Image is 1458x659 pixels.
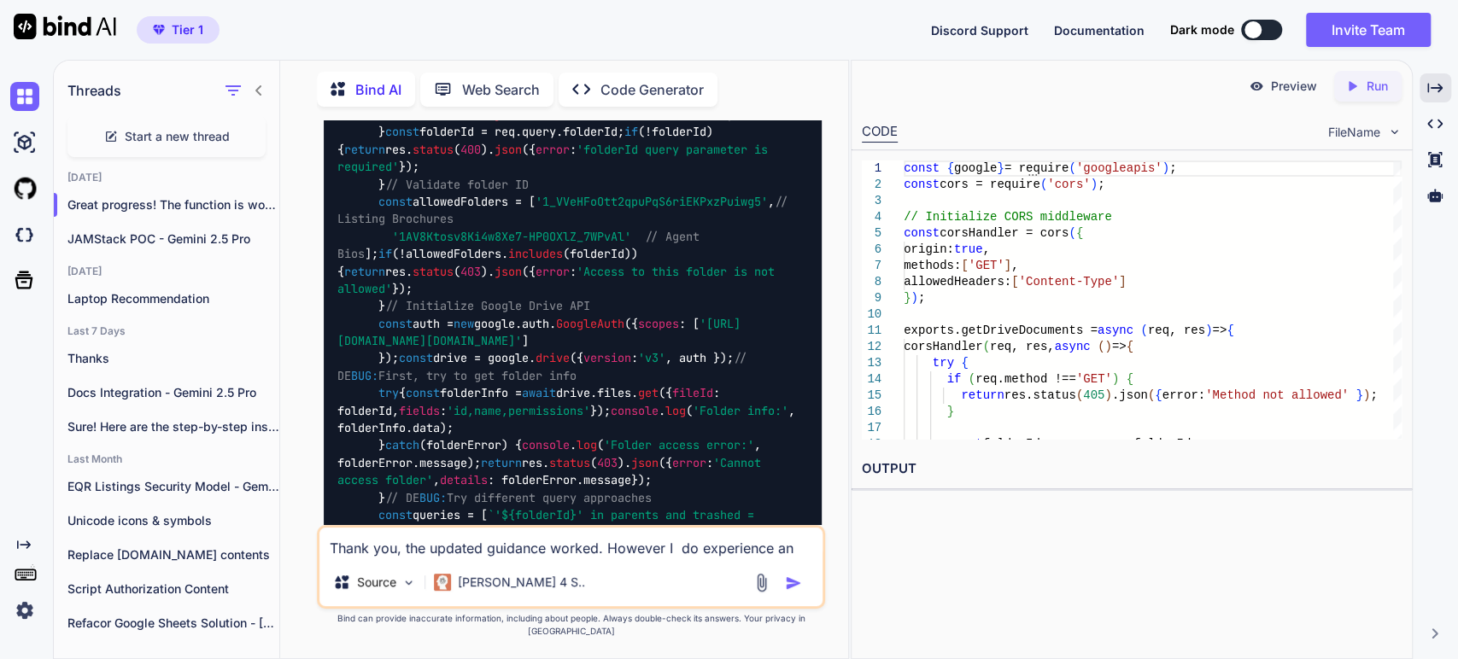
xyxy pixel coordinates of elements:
[1098,340,1104,353] span: (
[460,264,481,279] span: 403
[672,386,713,401] span: fileId
[1004,388,1075,402] span: res.status
[961,356,968,370] span: {
[583,351,631,366] span: version
[67,350,279,367] p: Thanks
[1140,324,1147,337] span: (
[1069,226,1075,240] span: (
[1249,79,1264,94] img: preview
[1147,324,1204,337] span: req, res
[1271,78,1317,95] p: Preview
[931,23,1028,38] span: Discord Support
[624,125,638,140] span: if
[344,142,385,157] span: return
[337,194,795,226] span: // Listing Brochures
[611,403,659,418] span: console
[862,404,881,420] div: 16
[862,122,898,143] div: CODE
[931,21,1028,39] button: Discord Support
[454,316,474,331] span: new
[522,316,549,331] span: auth
[946,437,982,451] span: const
[462,79,540,100] p: Web Search
[54,452,279,466] h2: Last Month
[600,79,704,100] p: Code Generator
[54,171,279,184] h2: [DATE]
[549,455,590,470] span: status
[946,372,961,386] span: if
[337,455,768,487] span: 'Cannot access folder'
[536,264,570,279] span: error
[862,306,881,323] div: 10
[946,161,953,175] span: {
[10,596,39,625] img: settings
[904,242,954,256] span: origin:
[911,291,917,305] span: )
[413,264,454,279] span: status
[385,299,590,314] span: // Initialize Google Drive API
[67,478,279,495] p: EQR Listings Security Model - Gemini
[583,473,631,488] span: message
[904,210,1112,224] span: // Initialize CORS middleware
[153,25,165,35] img: premium
[940,226,1069,240] span: corsHandler = cors
[1075,161,1162,175] span: 'googleapis'
[10,128,39,157] img: ai-studio
[1111,388,1147,402] span: .json
[904,291,911,305] span: }
[1004,161,1069,175] span: = require
[1205,388,1349,402] span: 'Method not allowed'
[982,340,989,353] span: (
[536,194,768,209] span: '1_VVeHFoOtt2qpuPqS6riEKPxzPuiwg5'
[563,125,618,140] span: folderId
[638,316,679,331] span: scopes
[862,436,881,452] div: 18
[1054,23,1145,38] span: Documentation
[577,438,597,453] span: log
[1212,324,1227,337] span: =>
[481,455,522,470] span: return
[631,455,659,470] span: json
[1075,372,1111,386] span: 'GET'
[337,316,741,348] span: '[URL][DOMAIN_NAME][DOMAIN_NAME]'
[1162,161,1168,175] span: )
[597,386,631,401] span: files
[378,507,413,522] span: const
[1126,372,1133,386] span: {
[401,575,416,590] img: Pick Models
[1328,124,1380,141] span: FileName
[693,403,788,418] span: 'Folder info:'
[752,573,771,592] img: attachment
[556,316,624,331] span: GoogleAuth
[385,177,529,192] span: // Validate folder ID
[1111,340,1126,353] span: =>
[1227,324,1233,337] span: {
[337,507,761,539] span: `' ' in parents and trashed = false`
[1104,388,1111,402] span: )
[406,386,440,401] span: const
[954,161,997,175] span: google
[785,574,802,592] img: icon
[904,226,940,240] span: const
[665,403,686,418] span: log
[862,209,881,225] div: 4
[862,323,881,339] div: 11
[946,405,953,418] span: }
[522,438,570,453] span: console
[67,512,279,529] p: Unicode icons & symbols
[67,196,279,213] p: Great progress! The function is working ...
[67,615,279,632] p: Refacor Google Sheets Solution - [PERSON_NAME] 4
[1119,275,1126,289] span: ]
[458,574,585,591] p: [PERSON_NAME] 4 S..
[940,178,1040,191] span: cors = require
[137,16,220,44] button: premiumTier 1
[385,490,652,505] span: // DE Try different query approaches
[460,142,481,157] span: 400
[501,507,577,522] span: ${folderId}
[337,264,782,296] span: 'Access to this folder is not allowed'
[317,612,825,638] p: Bind can provide inaccurate information, including about people. Always double-check its answers....
[961,259,968,272] span: [
[67,546,279,563] p: Replace [DOMAIN_NAME] contents
[597,455,618,470] span: 403
[357,574,396,591] p: Source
